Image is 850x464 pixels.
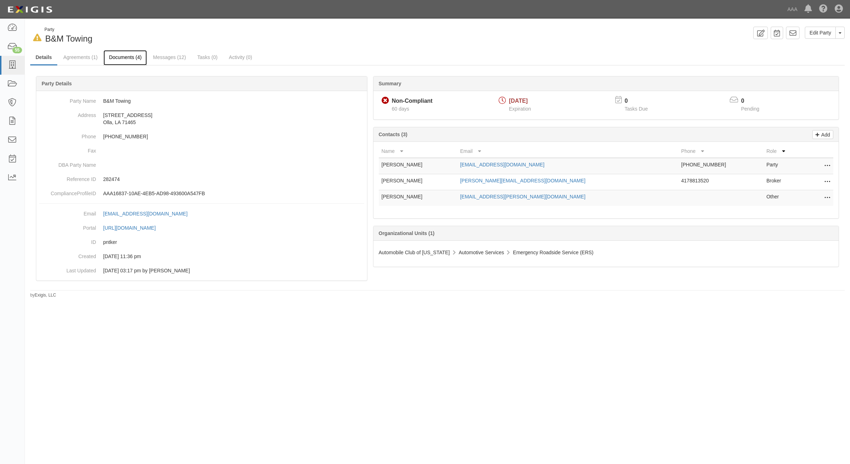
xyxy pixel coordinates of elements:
[103,211,195,217] a: [EMAIL_ADDRESS][DOMAIN_NAME]
[5,3,54,16] img: logo-5460c22ac91f19d4615b14bd174203de0afe785f0fc80cf4dbbc73dc1793850b.png
[39,235,96,246] dt: ID
[103,225,164,231] a: [URL][DOMAIN_NAME]
[42,81,72,86] b: Party Details
[379,250,450,255] span: Automobile Club of [US_STATE]
[379,230,435,236] b: Organizational Units (1)
[33,34,42,42] i: In Default since 08/04/2025
[678,158,764,174] td: [PHONE_NUMBER]
[44,27,92,33] div: Party
[379,132,408,137] b: Contacts (3)
[819,5,828,14] i: Help Center - Complianz
[103,176,364,183] p: 282474
[764,190,805,206] td: Other
[764,158,805,174] td: Party
[192,50,223,64] a: Tasks (0)
[625,106,648,112] span: Tasks Due
[379,81,402,86] b: Summary
[784,2,801,16] a: AAA
[39,108,364,129] dd: [STREET_ADDRESS] Olla, LA 71465
[379,190,457,206] td: [PERSON_NAME]
[460,178,585,183] a: [PERSON_NAME][EMAIL_ADDRESS][DOMAIN_NAME]
[30,292,56,298] small: by
[764,145,805,158] th: Role
[39,263,364,278] dd: 10/04/2023 03:17 pm by Benjamin Tully
[678,174,764,190] td: 4178813520
[812,130,833,139] a: Add
[30,50,57,65] a: Details
[12,47,22,53] div: 55
[764,174,805,190] td: Broker
[45,34,92,43] span: B&M Towing
[103,190,364,197] p: AAA16837-10AE-4EB5-AD98-493600A547FB
[392,97,433,105] div: Non-Compliant
[379,145,457,158] th: Name
[39,249,96,260] dt: Created
[30,27,432,45] div: B&M Towing
[39,94,364,108] dd: B&M Towing
[459,250,504,255] span: Automotive Services
[39,207,96,217] dt: Email
[39,186,96,197] dt: ComplianceProfileID
[741,106,759,112] span: Pending
[39,263,96,274] dt: Last Updated
[379,174,457,190] td: [PERSON_NAME]
[39,108,96,119] dt: Address
[805,27,836,39] a: Edit Party
[460,194,585,199] a: [EMAIL_ADDRESS][PERSON_NAME][DOMAIN_NAME]
[509,98,528,104] span: [DATE]
[58,50,103,64] a: Agreements (1)
[509,106,531,112] span: Expiration
[224,50,257,64] a: Activity (0)
[819,130,830,139] p: Add
[513,250,593,255] span: Emergency Roadside Service (ERS)
[39,129,364,144] dd: [PHONE_NUMBER]
[39,144,96,154] dt: Fax
[678,145,764,158] th: Phone
[103,50,147,65] a: Documents (4)
[457,145,679,158] th: Email
[39,94,96,105] dt: Party Name
[39,235,364,249] dd: pntker
[39,158,96,169] dt: DBA Party Name
[103,210,187,217] div: [EMAIL_ADDRESS][DOMAIN_NAME]
[35,293,56,298] a: Exigis, LLC
[39,221,96,231] dt: Portal
[741,97,768,105] p: 0
[625,97,657,105] p: 0
[460,162,544,167] a: [EMAIL_ADDRESS][DOMAIN_NAME]
[379,158,457,174] td: [PERSON_NAME]
[148,50,191,64] a: Messages (12)
[382,97,389,105] i: Non-Compliant
[39,249,364,263] dd: 03/09/2023 11:36 pm
[392,106,409,112] span: Since 07/21/2025
[39,129,96,140] dt: Phone
[39,172,96,183] dt: Reference ID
